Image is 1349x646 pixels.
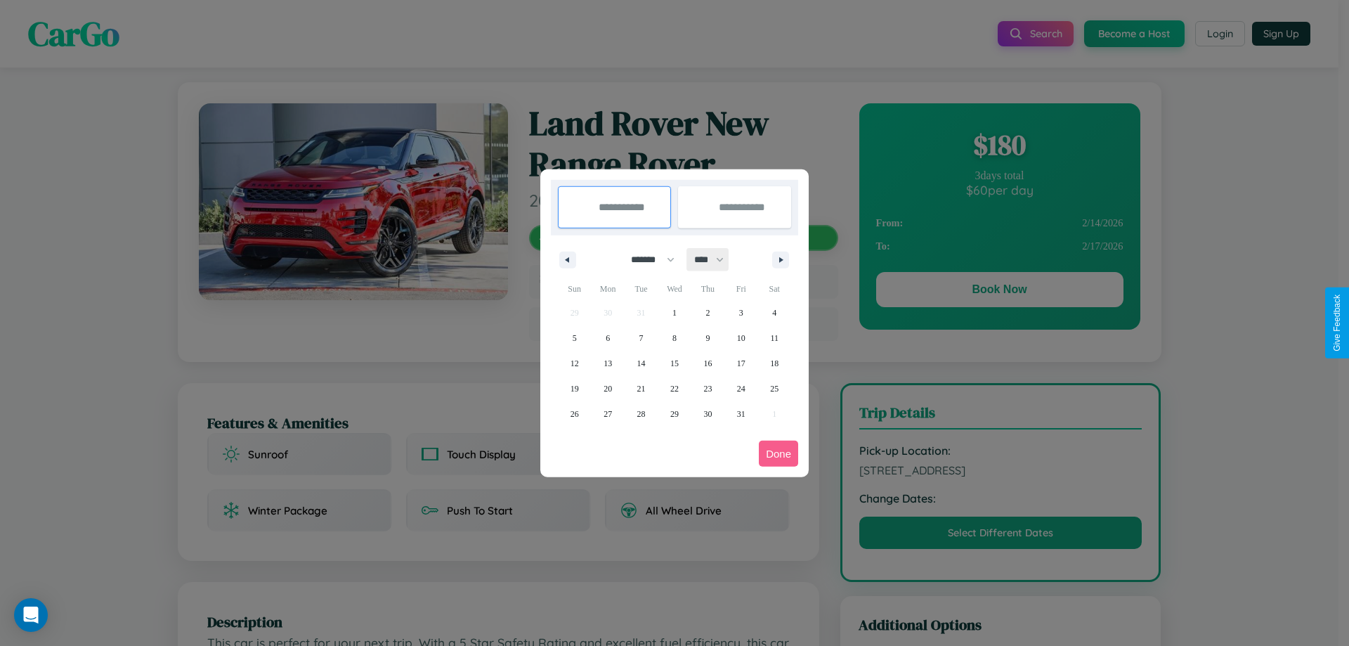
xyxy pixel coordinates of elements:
button: 12 [558,351,591,376]
span: 22 [670,376,679,401]
button: 24 [724,376,757,401]
button: 11 [758,325,791,351]
span: 26 [571,401,579,427]
button: 8 [658,325,691,351]
span: 30 [703,401,712,427]
button: 29 [658,401,691,427]
button: 22 [658,376,691,401]
span: Mon [591,278,624,300]
span: 24 [737,376,745,401]
span: 27 [604,401,612,427]
button: 15 [658,351,691,376]
span: 10 [737,325,745,351]
span: Sun [558,278,591,300]
button: 13 [591,351,624,376]
span: 9 [705,325,710,351]
span: Fri [724,278,757,300]
span: Thu [691,278,724,300]
span: 16 [703,351,712,376]
button: 3 [724,300,757,325]
button: 28 [625,401,658,427]
span: 19 [571,376,579,401]
button: 1 [658,300,691,325]
span: Wed [658,278,691,300]
span: 7 [639,325,644,351]
span: 6 [606,325,610,351]
button: 6 [591,325,624,351]
span: 1 [672,300,677,325]
button: 26 [558,401,591,427]
span: 23 [703,376,712,401]
span: 14 [637,351,646,376]
div: Give Feedback [1332,295,1342,351]
span: 13 [604,351,612,376]
button: 2 [691,300,724,325]
span: 4 [772,300,776,325]
span: Sat [758,278,791,300]
button: 17 [724,351,757,376]
span: 18 [770,351,778,376]
span: 3 [739,300,743,325]
span: 21 [637,376,646,401]
button: 4 [758,300,791,325]
span: 28 [637,401,646,427]
button: 5 [558,325,591,351]
span: 20 [604,376,612,401]
button: 21 [625,376,658,401]
button: Done [759,441,798,467]
span: Tue [625,278,658,300]
button: 30 [691,401,724,427]
button: 14 [625,351,658,376]
span: 2 [705,300,710,325]
span: 25 [770,376,778,401]
button: 31 [724,401,757,427]
button: 20 [591,376,624,401]
button: 25 [758,376,791,401]
button: 7 [625,325,658,351]
span: 31 [737,401,745,427]
span: 17 [737,351,745,376]
span: 29 [670,401,679,427]
div: Open Intercom Messenger [14,598,48,632]
span: 15 [670,351,679,376]
button: 16 [691,351,724,376]
button: 23 [691,376,724,401]
button: 19 [558,376,591,401]
button: 27 [591,401,624,427]
button: 18 [758,351,791,376]
span: 8 [672,325,677,351]
span: 5 [573,325,577,351]
span: 12 [571,351,579,376]
span: 11 [770,325,778,351]
button: 9 [691,325,724,351]
button: 10 [724,325,757,351]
